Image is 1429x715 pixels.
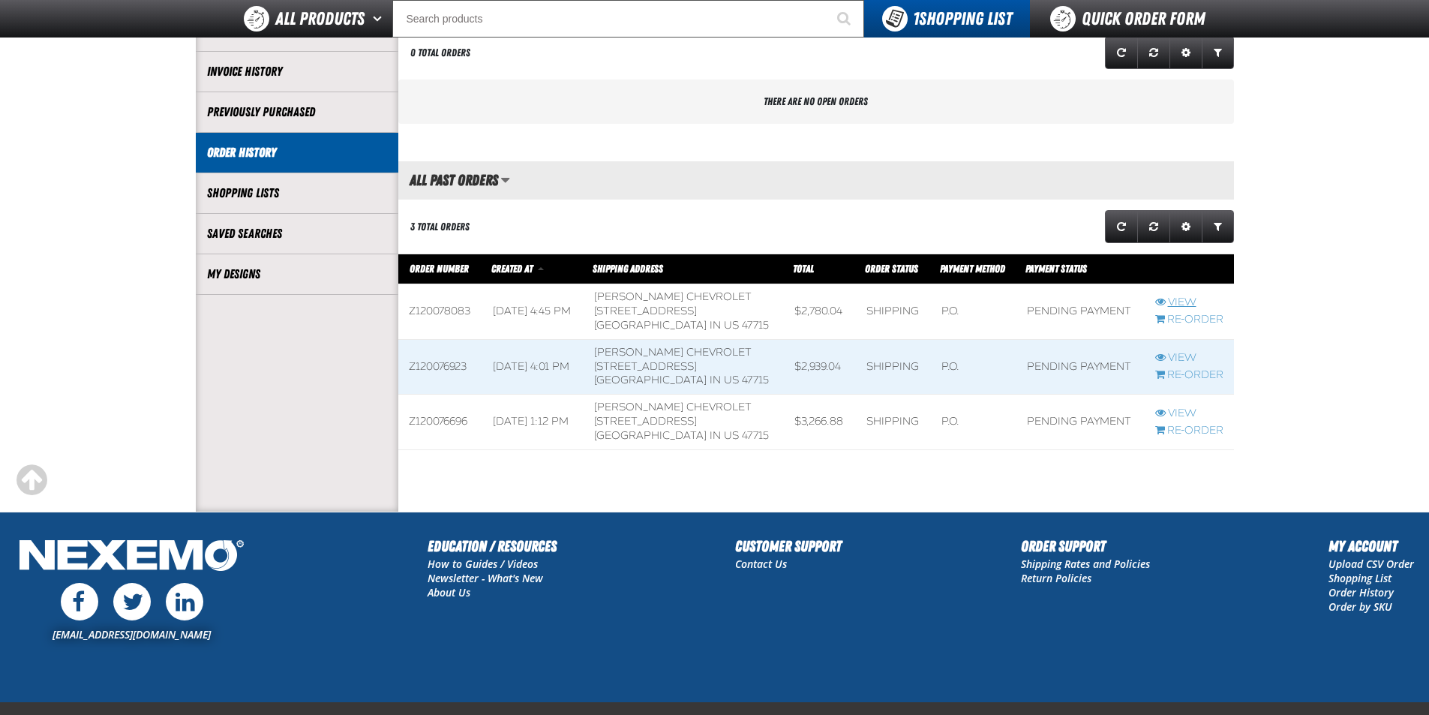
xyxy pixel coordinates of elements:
a: Expand or Collapse Grid Settings [1169,36,1202,69]
span: Payment Status [1025,263,1087,275]
span: All Products [275,5,365,32]
span: [STREET_ADDRESS] [594,415,697,428]
span: US [724,374,739,386]
td: Z120076923 [398,339,483,395]
bdo: 47715 [742,374,769,386]
a: Order Status [865,263,918,275]
th: Row actions [1145,254,1234,284]
a: My Designs [207,266,387,283]
td: Pending payment [1016,339,1145,395]
span: IN [710,429,721,442]
a: Upload CSV Order [1328,557,1414,571]
span: IN [710,319,721,332]
div: Scroll to the top [15,464,48,497]
a: Refresh grid action [1105,210,1138,243]
span: [STREET_ADDRESS] [594,360,697,373]
a: Order History [1328,585,1394,599]
span: IN [710,374,721,386]
h2: All Past Orders [398,172,498,188]
a: Re-Order Z120076923 order [1155,368,1223,383]
span: [PERSON_NAME] Chevrolet [594,401,752,413]
td: P.O. [931,339,1016,395]
td: Shipping [856,395,931,450]
span: [STREET_ADDRESS] [594,305,697,317]
td: $3,266.88 [784,395,855,450]
span: There are no open orders [764,95,868,107]
a: View Z120076696 order [1155,407,1223,421]
a: View Z120078083 order [1155,296,1223,310]
td: $2,780.04 [784,284,855,340]
a: Expand or Collapse Grid Filters [1202,210,1234,243]
div: 3 Total Orders [410,220,470,234]
h2: Education / Resources [428,535,557,557]
span: [PERSON_NAME] Chevrolet [594,346,752,359]
td: [DATE] 4:01 PM [482,339,584,395]
span: Created At [491,263,533,275]
td: Shipping [856,339,931,395]
td: [DATE] 1:12 PM [482,395,584,450]
td: P.O. [931,284,1016,340]
a: View Z120076923 order [1155,351,1223,365]
a: Shopping Lists [207,185,387,202]
bdo: 47715 [742,429,769,442]
a: Order Number [410,263,469,275]
a: Re-Order Z120078083 order [1155,313,1223,327]
span: Shopping List [913,8,1012,29]
a: Newsletter - What's New [428,571,543,585]
a: Previously Purchased [207,104,387,121]
td: $2,939.04 [784,339,855,395]
td: [DATE] 4:45 PM [482,284,584,340]
td: Z120076696 [398,395,483,450]
a: Reset grid action [1137,36,1170,69]
span: Payment Method [940,263,1005,275]
h2: My Account [1328,535,1414,557]
td: Pending payment [1016,284,1145,340]
a: Order by SKU [1328,599,1392,614]
a: Created At [491,263,535,275]
strong: 1 [913,8,919,29]
a: Expand or Collapse Grid Filters [1202,36,1234,69]
td: Z120078083 [398,284,483,340]
a: Shopping List [1328,571,1391,585]
a: Contact Us [735,557,787,571]
span: Shipping Address [593,263,663,275]
a: Total [793,263,814,275]
td: P.O. [931,395,1016,450]
a: Refresh grid action [1105,36,1138,69]
a: Re-Order Z120076696 order [1155,424,1223,438]
a: Order History [207,144,387,161]
bdo: 47715 [742,319,769,332]
a: Return Policies [1021,571,1091,585]
a: Saved Searches [207,225,387,242]
button: Manage grid views. Current view is All Past Orders [500,167,510,193]
span: US [724,429,739,442]
span: [GEOGRAPHIC_DATA] [594,374,707,386]
span: [PERSON_NAME] Chevrolet [594,290,752,303]
img: Nexemo Logo [15,535,248,579]
a: Shipping Rates and Policies [1021,557,1150,571]
a: Invoice History [207,63,387,80]
td: Shipping [856,284,931,340]
a: Expand or Collapse Grid Settings [1169,210,1202,243]
span: [GEOGRAPHIC_DATA] [594,319,707,332]
a: About Us [428,585,470,599]
span: [GEOGRAPHIC_DATA] [594,429,707,442]
span: US [724,319,739,332]
div: 0 Total Orders [410,46,470,60]
h2: Customer Support [735,535,842,557]
a: Reset grid action [1137,210,1170,243]
a: [EMAIL_ADDRESS][DOMAIN_NAME] [53,627,211,641]
h2: Order Support [1021,535,1150,557]
td: Pending payment [1016,395,1145,450]
a: How to Guides / Videos [428,557,538,571]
